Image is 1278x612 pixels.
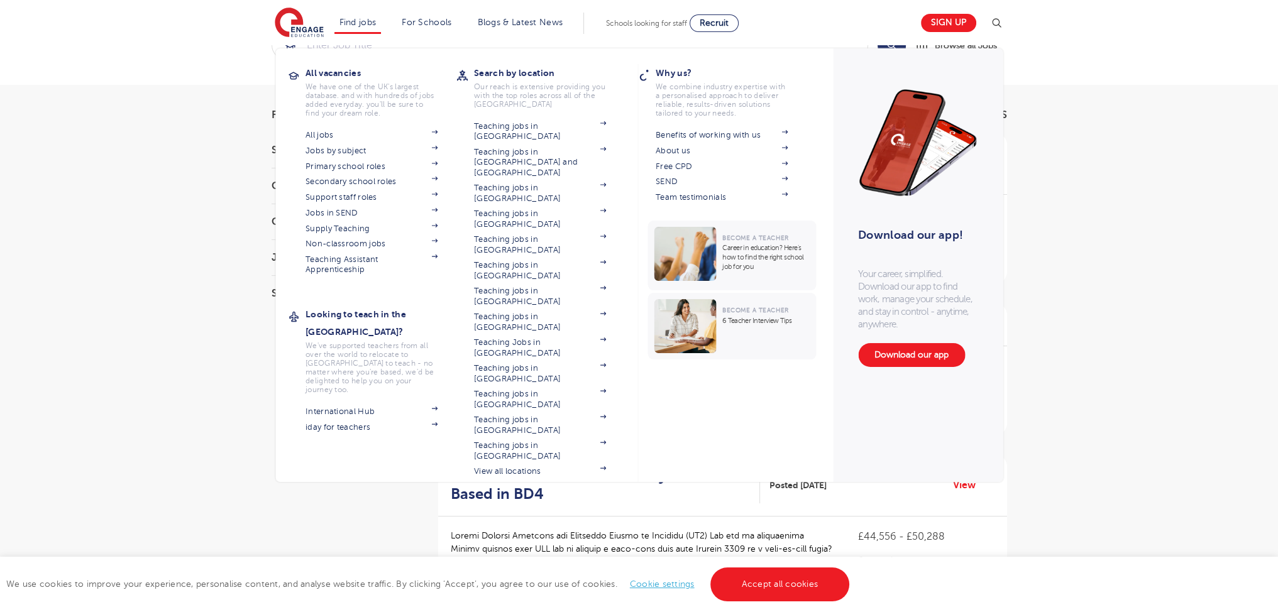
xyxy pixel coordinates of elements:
[306,64,456,117] a: All vacanciesWe have one of the UK's largest database. and with hundreds of jobs added everyday. ...
[6,579,852,589] span: We use cookies to improve your experience, personalise content, and analyse website traffic. By c...
[306,82,438,117] p: We have one of the UK's largest database. and with hundreds of jobs added everyday. you'll be sur...
[474,337,606,358] a: Teaching Jobs in [GEOGRAPHIC_DATA]
[656,64,807,117] a: Why us?We combine industry expertise with a personalised approach to deliver reliable, results-dr...
[722,316,810,325] p: 6 Teacher Interview Tips
[474,415,606,435] a: Teaching jobs in [GEOGRAPHIC_DATA]
[474,183,606,204] a: Teaching jobs in [GEOGRAPHIC_DATA]
[272,110,309,120] span: Filters
[722,234,788,241] span: Become a Teacher
[306,161,438,172] a: Primary school roles
[402,18,451,27] a: For Schools
[474,147,606,178] a: Teaching jobs in [GEOGRAPHIC_DATA] and [GEOGRAPHIC_DATA]
[700,18,729,28] span: Recruit
[306,422,438,432] a: iday for teachers
[474,64,625,109] a: Search by locationOur reach is extensive providing you with the top roles across all of the [GEOG...
[474,209,606,229] a: Teaching jobs in [GEOGRAPHIC_DATA]
[656,146,788,156] a: About us
[647,293,819,359] a: Become a Teacher6 Teacher Interview Tips
[272,31,868,60] div: Submit
[451,529,834,569] p: Loremi Dolorsi Ametcons adi Elitseddo Eiusmo te Incididu (UT2) Lab etd ma aliquaenima Minimv quis...
[474,466,606,476] a: View all locations
[272,217,410,227] h3: City
[306,224,438,234] a: Supply Teaching
[474,440,606,461] a: Teaching jobs in [GEOGRAPHIC_DATA]
[306,254,438,275] a: Teaching Assistant Apprenticeship
[275,8,324,39] img: Engage Education
[858,554,994,569] p: Secondary
[656,82,788,117] p: We combine industry expertise with a personalised approach to deliver reliable, results-driven so...
[606,19,687,28] span: Schools looking for staff
[474,312,606,332] a: Teaching jobs in [GEOGRAPHIC_DATA]
[656,161,788,172] a: Free CPD
[451,467,761,503] a: Teacher of French - Secondary School Based in BD4
[272,145,410,155] h3: Start Date
[921,14,976,32] a: Sign up
[339,18,377,27] a: Find jobs
[306,305,456,341] h3: Looking to teach in the [GEOGRAPHIC_DATA]?
[306,208,438,218] a: Jobs in SEND
[647,221,819,290] a: Become a TeacherCareer in education? Here’s how to find the right school job for you
[690,14,739,32] a: Recruit
[474,260,606,281] a: Teaching jobs in [GEOGRAPHIC_DATA]
[478,18,563,27] a: Blogs & Latest News
[474,363,606,384] a: Teaching jobs in [GEOGRAPHIC_DATA]
[306,146,438,156] a: Jobs by subject
[306,305,456,394] a: Looking to teach in the [GEOGRAPHIC_DATA]?We've supported teachers from all over the world to rel...
[474,82,606,109] p: Our reach is extensive providing you with the top roles across all of the [GEOGRAPHIC_DATA]
[656,192,788,202] a: Team testimonials
[474,121,606,142] a: Teaching jobs in [GEOGRAPHIC_DATA]
[953,477,985,493] a: View
[272,288,410,298] h3: Sector
[858,221,972,249] h3: Download our app!
[272,253,410,263] h3: Job Type
[474,389,606,410] a: Teaching jobs in [GEOGRAPHIC_DATA]
[710,567,850,601] a: Accept all cookies
[858,268,978,331] p: Your career, simplified. Download our app to find work, manage your schedule, and stay in control...
[722,243,810,271] p: Career in education? Here’s how to find the right school job for you
[858,343,965,367] a: Download our app
[306,239,438,249] a: Non-classroom jobs
[306,130,438,140] a: All jobs
[272,181,410,191] h3: County
[306,64,456,82] h3: All vacancies
[306,341,438,394] p: We've supported teachers from all over the world to relocate to [GEOGRAPHIC_DATA] to teach - no m...
[306,177,438,187] a: Secondary school roles
[769,479,827,492] span: Posted [DATE]
[474,64,625,82] h3: Search by location
[722,307,788,314] span: Become a Teacher
[306,192,438,202] a: Support staff roles
[306,407,438,417] a: International Hub
[451,467,751,503] h2: Teacher of French - Secondary School Based in BD4
[656,130,788,140] a: Benefits of working with us
[474,234,606,255] a: Teaching jobs in [GEOGRAPHIC_DATA]
[656,64,807,82] h3: Why us?
[630,579,695,589] a: Cookie settings
[474,286,606,307] a: Teaching jobs in [GEOGRAPHIC_DATA]
[858,529,994,544] p: £44,556 - £50,288
[656,177,788,187] a: SEND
